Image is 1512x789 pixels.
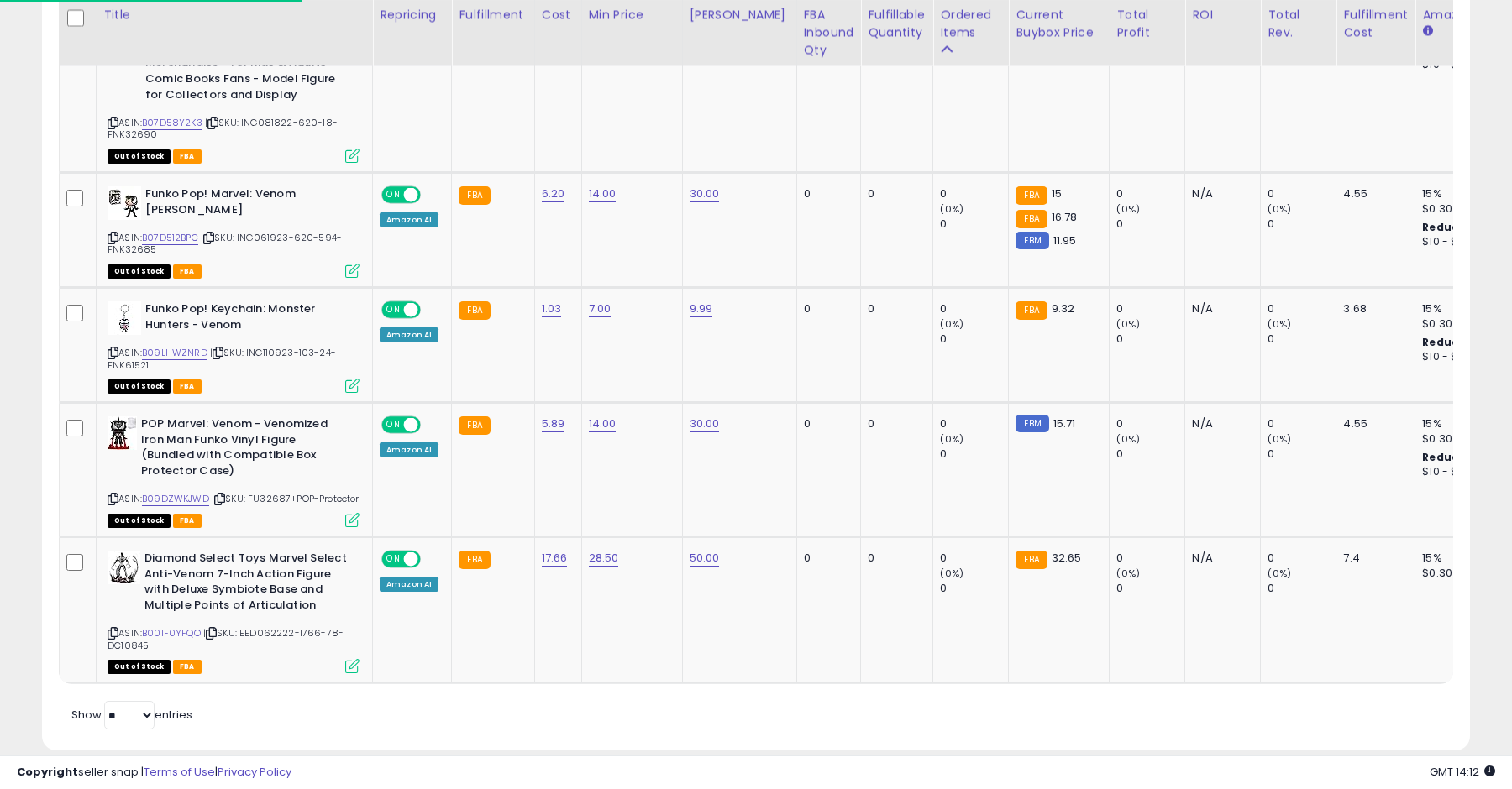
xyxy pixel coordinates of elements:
[1016,186,1047,205] small: FBA
[459,416,490,435] small: FBA
[108,301,141,335] img: 319TpRGm33L._SL40_.jpg
[1268,217,1336,232] div: 0
[144,551,349,617] b: Diamond Select Toys Marvel Select Anti-Venom 7-Inch Action Figure with Deluxe Symbiote Base and M...
[589,300,612,317] a: 7.00
[380,212,438,227] div: Amazon AI
[108,626,344,651] span: | SKU: EED062222-1766-78-DC10845
[459,7,527,24] div: Fulfillment
[1052,209,1078,225] span: 16.78
[1192,301,1247,316] div: N/A
[108,514,171,528] span: All listings that are currently out of stock and unavailable for purchase on Amazon
[108,231,342,256] span: | SKU: ING061923-620-594-FNK32685
[418,188,445,202] span: OFF
[1116,301,1184,316] div: 0
[173,149,202,164] span: FBA
[690,550,720,567] a: 50.00
[459,551,490,569] small: FBA
[542,300,562,317] a: 1.03
[1192,551,1247,566] div: N/A
[1116,581,1184,596] div: 0
[1192,416,1247,431] div: N/A
[1116,317,1140,331] small: (0%)
[1192,7,1253,24] div: ROI
[418,552,445,567] span: OFF
[940,301,1008,316] div: 0
[173,264,202,279] span: FBA
[1116,7,1178,42] div: Total Profit
[868,416,920,431] div: 0
[459,301,490,320] small: FBA
[1116,447,1184,462] div: 0
[940,447,1008,462] div: 0
[418,418,445,432] span: OFF
[383,552,404,567] span: ON
[1016,232,1048,249] small: FBM
[1268,567,1291,580] small: (0%)
[1268,447,1336,462] div: 0
[1268,7,1329,42] div: Total Rev.
[1268,301,1336,316] div: 0
[380,442,438,457] div: Amazon AI
[1268,202,1291,216] small: (0%)
[1016,210,1047,228] small: FBA
[690,185,720,202] a: 30.00
[142,116,202,130] a: B07D58Y2K3
[804,551,848,566] div: 0
[940,416,1008,431] div: 0
[380,577,438,592] div: Amazon AI
[690,300,713,317] a: 9.99
[1343,186,1402,201] div: 4.55
[589,550,619,567] a: 28.50
[589,7,675,24] div: Min Price
[1052,550,1082,566] span: 32.65
[1116,432,1140,446] small: (0%)
[1053,415,1076,431] span: 15.71
[940,567,963,580] small: (0%)
[1116,567,1140,580] small: (0%)
[1116,202,1140,216] small: (0%)
[17,764,78,780] strong: Copyright
[1343,551,1402,566] div: 7.4
[1116,416,1184,431] div: 0
[218,764,291,780] a: Privacy Policy
[1016,301,1047,320] small: FBA
[542,415,565,432] a: 5.89
[1052,185,1062,201] span: 15
[71,707,192,723] span: Show: entries
[173,379,202,394] span: FBA
[173,660,202,674] span: FBA
[108,264,171,279] span: All listings that are currently out of stock and unavailable for purchase on Amazon
[1430,764,1495,780] span: 2025-10-14 14:12 GMT
[868,7,926,42] div: Fulfillable Quantity
[1343,301,1402,316] div: 3.68
[17,765,291,781] div: seller snap | |
[1116,186,1184,201] div: 0
[145,186,349,222] b: Funko Pop! Marvel: Venom [PERSON_NAME]
[1343,416,1402,431] div: 4.55
[173,514,202,528] span: FBA
[940,7,1001,42] div: Ordered Items
[1016,415,1048,432] small: FBM
[1268,581,1336,596] div: 0
[142,626,201,640] a: B001F0YFQO
[1268,416,1336,431] div: 0
[690,7,790,24] div: [PERSON_NAME]
[383,303,404,317] span: ON
[383,418,404,432] span: ON
[108,551,140,584] img: 41rBtd-cbeL._SL40_.jpg
[108,186,360,276] div: ASIN:
[108,379,171,394] span: All listings that are currently out of stock and unavailable for purchase on Amazon
[1268,317,1291,331] small: (0%)
[108,660,171,674] span: All listings that are currently out of stock and unavailable for purchase on Amazon
[418,303,445,317] span: OFF
[142,346,207,360] a: B09LHWZNRD
[1053,233,1077,248] span: 11.95
[868,301,920,316] div: 0
[142,231,198,245] a: B07D512BPC
[1016,551,1047,569] small: FBA
[142,492,209,506] a: B09DZWKJWD
[542,7,575,24] div: Cost
[940,581,1008,596] div: 0
[108,346,336,371] span: | SKU: ING110923-103-24-FNK61521
[108,416,360,525] div: ASIN:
